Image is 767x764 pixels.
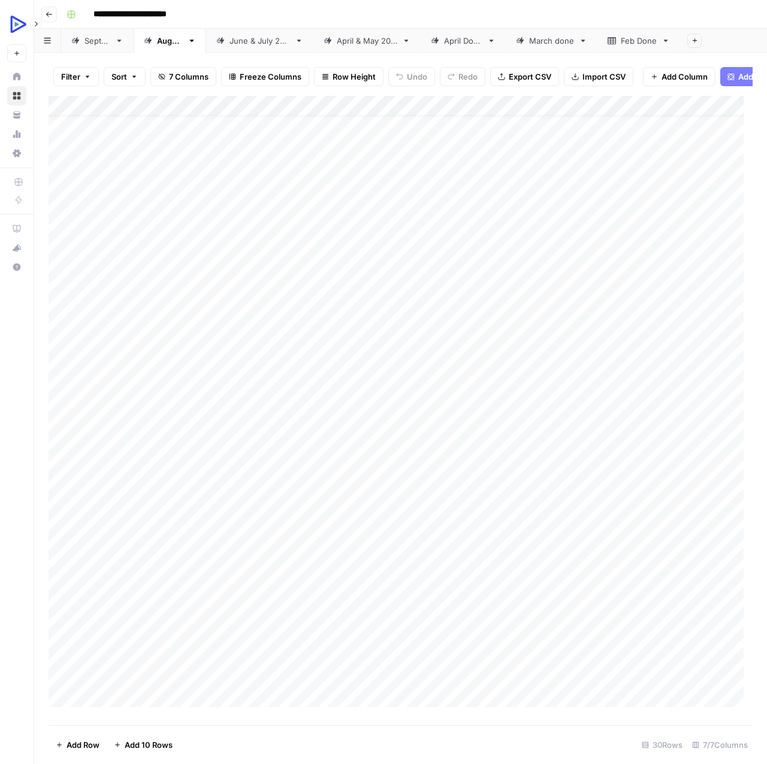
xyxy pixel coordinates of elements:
span: Undo [407,71,427,83]
div: What's new? [8,239,26,257]
div: [DATE] & [DATE] [230,35,290,47]
span: Filter [61,71,80,83]
span: Import CSV [582,71,626,83]
div: 7/7 Columns [687,735,753,754]
button: Row Height [314,67,383,86]
span: Add 10 Rows [125,739,173,751]
button: Workspace: OpenReplay [7,10,26,40]
a: [DATE] [61,29,134,53]
span: Redo [458,71,478,83]
a: April Done [421,29,506,53]
a: AirOps Academy [7,219,26,238]
button: Import CSV [564,67,633,86]
span: 7 Columns [169,71,209,83]
button: Undo [388,67,435,86]
a: Feb Done [597,29,680,53]
button: Filter [53,67,99,86]
a: Home [7,67,26,86]
button: What's new? [7,238,26,257]
div: [DATE] & [DATE] [337,35,397,47]
span: Add Column [662,71,708,83]
button: Freeze Columns [221,67,309,86]
img: OpenReplay Logo [7,14,29,35]
div: April Done [444,35,482,47]
button: Add 10 Rows [107,735,180,754]
button: Help + Support [7,257,26,277]
a: [DATE] & [DATE] [313,29,421,53]
div: 30 Rows [637,735,687,754]
button: 7 Columns [150,67,216,86]
button: Sort [104,67,146,86]
span: Sort [111,71,127,83]
a: Usage [7,125,26,144]
button: Add Row [49,735,107,754]
button: Add Column [643,67,715,86]
div: Feb Done [621,35,657,47]
span: Row Height [333,71,376,83]
button: Export CSV [490,67,559,86]
div: [DATE] [84,35,110,47]
div: March done [529,35,574,47]
a: Your Data [7,105,26,125]
a: March done [506,29,597,53]
span: Export CSV [509,71,551,83]
span: Add Row [67,739,99,751]
a: Browse [7,86,26,105]
span: Freeze Columns [240,71,301,83]
button: Redo [440,67,485,86]
a: [DATE] & [DATE] [206,29,313,53]
div: [DATE] [157,35,183,47]
a: [DATE] [134,29,206,53]
a: Settings [7,144,26,163]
